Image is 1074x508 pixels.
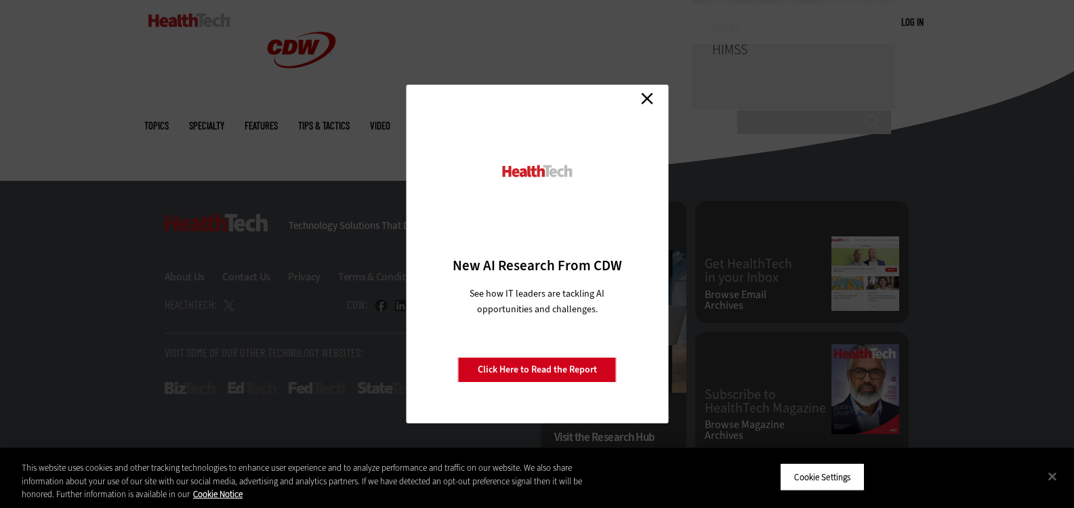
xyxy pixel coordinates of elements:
a: Close [637,88,657,108]
a: More information about your privacy [193,488,243,500]
button: Cookie Settings [780,463,865,491]
a: Click Here to Read the Report [458,357,617,383]
p: See how IT leaders are tackling AI opportunities and challenges. [453,286,621,317]
img: HealthTech_0.png [500,164,574,178]
h3: New AI Research From CDW [430,256,644,275]
div: This website uses cookies and other tracking technologies to enhance user experience and to analy... [22,461,591,501]
button: Close [1037,461,1067,491]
